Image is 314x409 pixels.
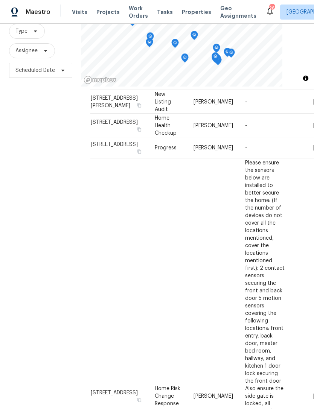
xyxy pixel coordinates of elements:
[194,99,233,104] span: [PERSON_NAME]
[91,142,138,147] span: [STREET_ADDRESS]
[155,386,180,406] span: Home Risk Change Response
[194,123,233,128] span: [PERSON_NAME]
[91,390,138,395] span: [STREET_ADDRESS]
[224,48,231,59] div: Map marker
[136,126,143,132] button: Copy Address
[194,145,233,151] span: [PERSON_NAME]
[129,5,148,20] span: Work Orders
[84,76,117,84] a: Mapbox homepage
[269,5,274,12] div: 26
[96,8,120,16] span: Projects
[91,119,138,125] span: [STREET_ADDRESS]
[26,8,50,16] span: Maestro
[245,123,247,128] span: -
[245,145,247,151] span: -
[155,115,177,135] span: Home Health Checkup
[213,44,220,55] div: Map marker
[194,393,233,398] span: [PERSON_NAME]
[15,67,55,74] span: Scheduled Date
[227,49,235,60] div: Map marker
[301,74,310,83] button: Toggle attribution
[171,39,179,50] div: Map marker
[212,52,219,64] div: Map marker
[155,145,177,151] span: Progress
[136,148,143,155] button: Copy Address
[136,396,143,403] button: Copy Address
[220,5,256,20] span: Geo Assignments
[181,53,189,65] div: Map marker
[245,99,247,104] span: -
[136,102,143,108] button: Copy Address
[191,31,198,43] div: Map marker
[155,91,171,112] span: New Listing Audit
[72,8,87,16] span: Visits
[303,74,308,82] span: Toggle attribution
[157,9,173,15] span: Tasks
[15,27,27,35] span: Type
[146,32,154,44] div: Map marker
[182,8,211,16] span: Properties
[146,38,153,50] div: Map marker
[91,95,138,108] span: [STREET_ADDRESS][PERSON_NAME]
[15,47,38,55] span: Assignee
